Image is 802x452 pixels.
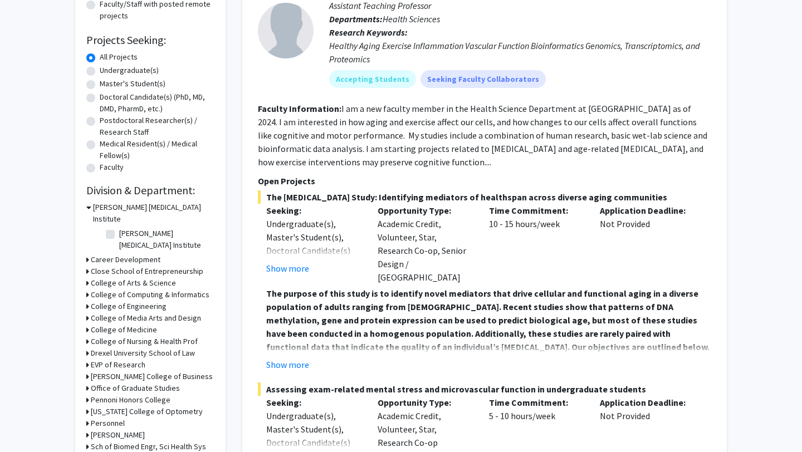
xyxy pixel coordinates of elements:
[258,190,711,204] span: The [MEDICAL_DATA] Study: Identifying mediators of healthspan across diverse aging communities
[266,396,361,409] p: Seeking:
[100,115,214,138] label: Postdoctoral Researcher(s) / Research Staff
[266,262,309,275] button: Show more
[329,39,711,66] div: Healthy Aging Exercise Inflammation Vascular Function Bioinformatics Genomics, Transcriptomics, a...
[329,27,408,38] b: Research Keywords:
[91,336,198,347] h3: College of Nursing & Health Prof
[86,33,214,47] h2: Projects Seeking:
[258,103,707,168] fg-read-more: I am a new faculty member in the Health Science Department at [GEOGRAPHIC_DATA] as of 2024. I am ...
[100,91,214,115] label: Doctoral Candidate(s) (PhD, MD, DMD, PharmD, etc.)
[420,70,546,88] mat-chip: Seeking Faculty Collaborators
[91,371,213,382] h3: [PERSON_NAME] College of Business
[329,13,383,24] b: Departments:
[383,13,440,24] span: Health Sciences
[100,161,124,173] label: Faculty
[489,204,584,217] p: Time Commitment:
[91,406,203,417] h3: [US_STATE] College of Optometry
[91,289,209,301] h3: College of Computing & Informatics
[489,396,584,409] p: Time Commitment:
[93,202,214,225] h3: [PERSON_NAME] [MEDICAL_DATA] Institute
[91,417,125,429] h3: Personnel
[100,65,159,76] label: Undergraduate(s)
[91,266,203,277] h3: Close School of Entrepreneurship
[8,402,47,444] iframe: Chat
[86,184,214,197] h2: Division & Department:
[91,359,145,371] h3: EVP of Research
[100,51,138,63] label: All Projects
[266,358,309,371] button: Show more
[329,70,416,88] mat-chip: Accepting Students
[91,429,145,441] h3: [PERSON_NAME]
[91,254,160,266] h3: Career Development
[600,204,695,217] p: Application Deadline:
[91,324,157,336] h3: College of Medicine
[119,228,212,251] label: [PERSON_NAME] [MEDICAL_DATA] Institute
[266,204,361,217] p: Seeking:
[481,204,592,284] div: 10 - 15 hours/week
[258,174,711,188] p: Open Projects
[369,204,481,284] div: Academic Credit, Volunteer, Star, Research Co-op, Senior Design / [GEOGRAPHIC_DATA]
[258,103,341,114] b: Faculty Information:
[266,288,710,352] strong: The purpose of this study is to identify novel mediators that drive cellular and functional aging...
[91,312,201,324] h3: College of Media Arts and Design
[91,277,176,289] h3: College of Arts & Science
[91,394,170,406] h3: Pennoni Honors College
[100,78,165,90] label: Master's Student(s)
[378,396,472,409] p: Opportunity Type:
[91,301,167,312] h3: College of Engineering
[258,382,711,396] span: Assessing exam-related mental stress and microvascular function in undergraduate students
[91,347,195,359] h3: Drexel University School of Law
[378,204,472,217] p: Opportunity Type:
[591,204,703,284] div: Not Provided
[266,217,361,284] div: Undergraduate(s), Master's Student(s), Doctoral Candidate(s) (PhD, MD, DMD, PharmD, etc.)
[100,138,214,161] label: Medical Resident(s) / Medical Fellow(s)
[600,396,695,409] p: Application Deadline:
[91,382,180,394] h3: Office of Graduate Studies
